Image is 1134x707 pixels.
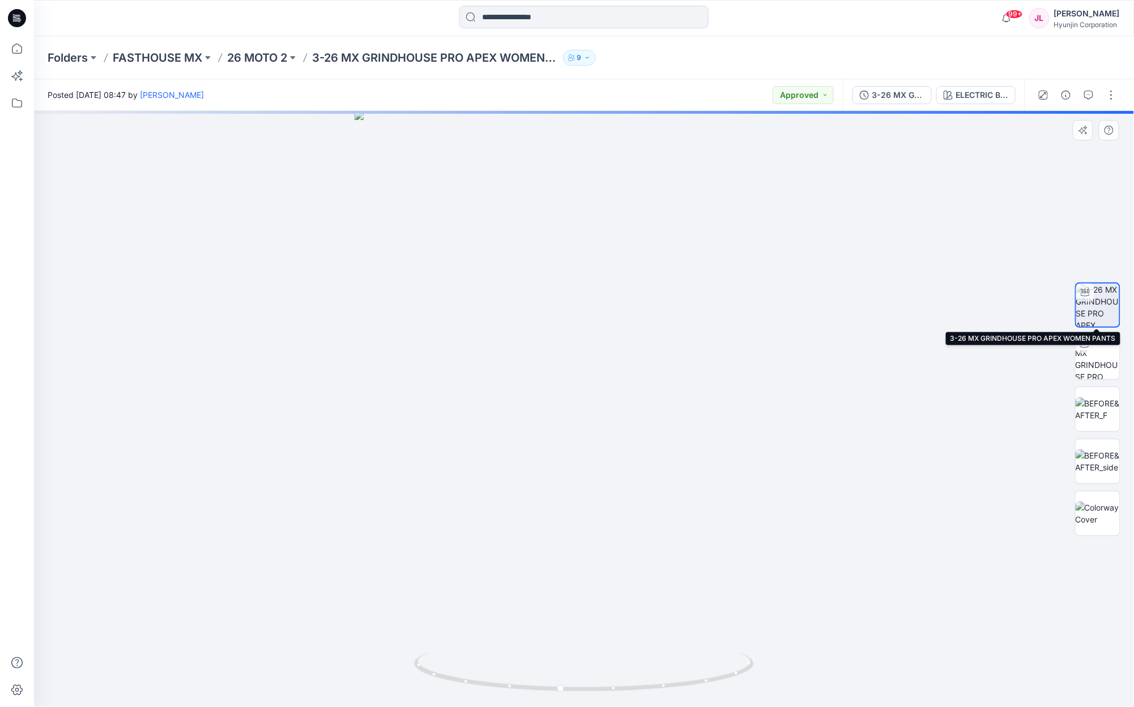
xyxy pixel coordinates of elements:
[227,50,287,66] a: 26 MOTO 2
[563,50,596,66] button: 9
[1076,397,1120,421] img: BEFORE&AFTER_F
[1057,86,1075,104] button: Details
[1054,20,1120,29] div: Hyunjin Corporation
[140,90,204,100] a: [PERSON_NAME]
[936,86,1016,104] button: ELECTRIC BLUE
[1076,502,1120,525] img: Colorway Cover
[1076,284,1119,327] img: 3-26 MX GRINDHOUSE PRO APEX WOMEN PANTS
[48,89,204,101] span: Posted [DATE] 08:47 by
[956,89,1008,101] div: ELECTRIC BLUE
[48,50,88,66] a: Folders
[872,89,924,101] div: 3-26 MX GRINDHOUSE PRO APEX WOMEN PANTS
[1006,10,1023,19] span: 99+
[1076,335,1120,379] img: 2J3P-26 MX GRINDHOUSE PRO APEX WOMEN SET
[1029,8,1050,28] div: JL
[113,50,202,66] a: FASTHOUSE MX
[1054,7,1120,20] div: [PERSON_NAME]
[312,50,559,66] p: 3-26 MX GRINDHOUSE PRO APEX WOMEN PANTS
[577,52,582,64] p: 9
[1076,449,1120,473] img: BEFORE&AFTER_side
[852,86,932,104] button: 3-26 MX GRINDHOUSE PRO APEX WOMEN PANTS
